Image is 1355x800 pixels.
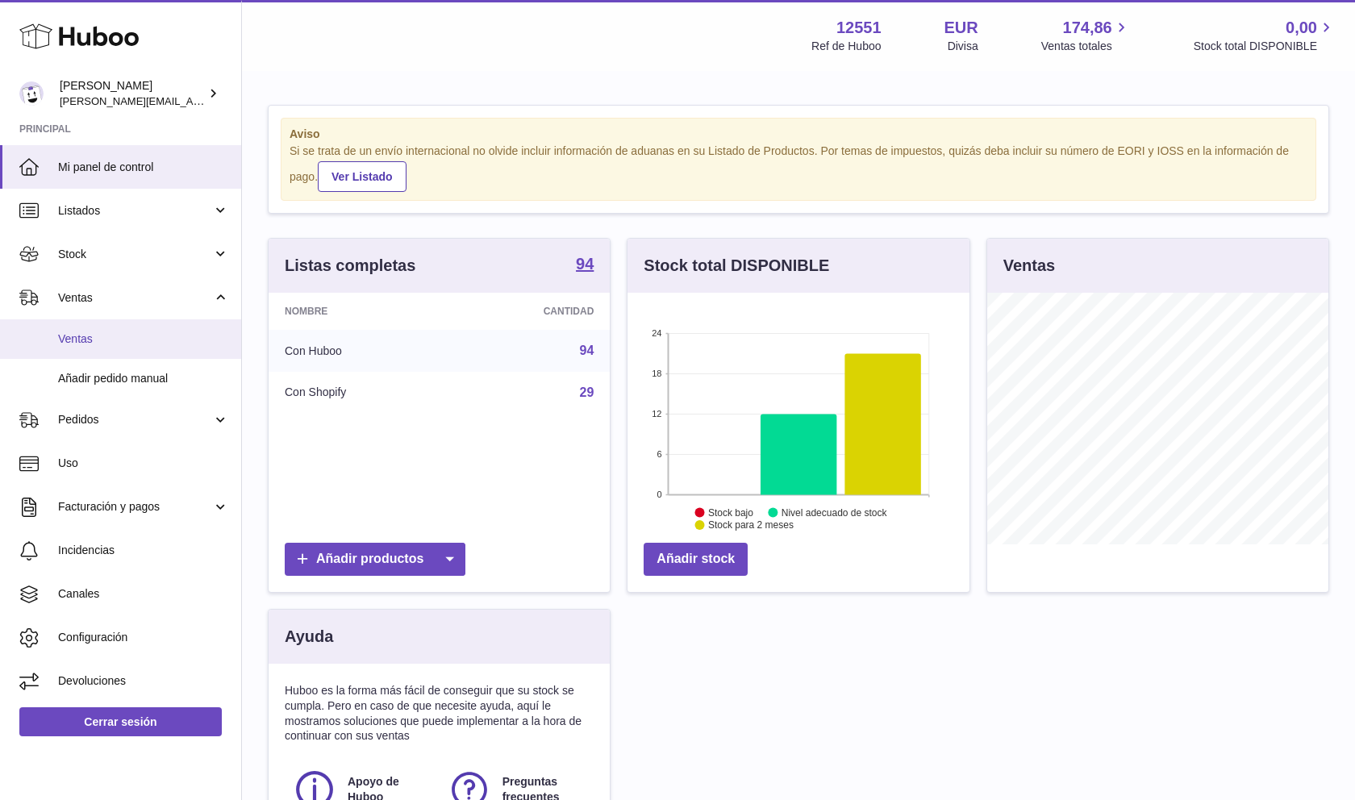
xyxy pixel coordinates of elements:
span: Facturación y pagos [58,499,212,515]
text: 18 [652,369,662,378]
div: [PERSON_NAME] [60,78,205,109]
span: Ventas totales [1041,39,1131,54]
span: [PERSON_NAME][EMAIL_ADDRESS][PERSON_NAME][DOMAIN_NAME] [60,94,410,107]
a: 29 [580,385,594,399]
span: Stock total DISPONIBLE [1194,39,1336,54]
h3: Listas completas [285,255,415,277]
h3: Stock total DISPONIBLE [644,255,829,277]
h3: Ayuda [285,626,333,648]
img: gerardo.montoiro@cleverenterprise.es [19,81,44,106]
span: Canales [58,586,229,602]
a: Añadir productos [285,543,465,576]
th: Cantidad [450,293,611,330]
a: Cerrar sesión [19,707,222,736]
span: Incidencias [58,543,229,558]
text: 6 [657,449,662,459]
a: Añadir stock [644,543,748,576]
text: 24 [652,328,662,338]
a: 174,86 Ventas totales [1041,17,1131,54]
span: 0,00 [1286,17,1317,39]
p: Huboo es la forma más fácil de conseguir que su stock se cumpla. Pero en caso de que necesite ayu... [285,683,594,744]
strong: Aviso [290,127,1307,142]
text: Stock bajo [708,506,753,518]
text: 12 [652,409,662,419]
a: 0,00 Stock total DISPONIBLE [1194,17,1336,54]
a: 94 [580,344,594,357]
span: Pedidos [58,412,212,427]
a: Ver Listado [318,161,406,192]
span: Stock [58,247,212,262]
span: Añadir pedido manual [58,371,229,386]
strong: 12551 [836,17,882,39]
h3: Ventas [1003,255,1055,277]
text: Stock para 2 meses [708,519,794,531]
span: Ventas [58,290,212,306]
div: Ref de Huboo [811,39,881,54]
span: 174,86 [1063,17,1112,39]
span: Mi panel de control [58,160,229,175]
strong: EUR [944,17,978,39]
td: Con Huboo [269,330,450,372]
text: 0 [657,490,662,499]
span: Devoluciones [58,673,229,689]
a: 94 [576,256,594,275]
span: Uso [58,456,229,471]
span: Ventas [58,331,229,347]
strong: 94 [576,256,594,272]
div: Si se trata de un envío internacional no olvide incluir información de aduanas en su Listado de P... [290,144,1307,192]
div: Divisa [948,39,978,54]
span: Configuración [58,630,229,645]
th: Nombre [269,293,450,330]
text: Nivel adecuado de stock [782,506,888,518]
span: Listados [58,203,212,219]
td: Con Shopify [269,372,450,414]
